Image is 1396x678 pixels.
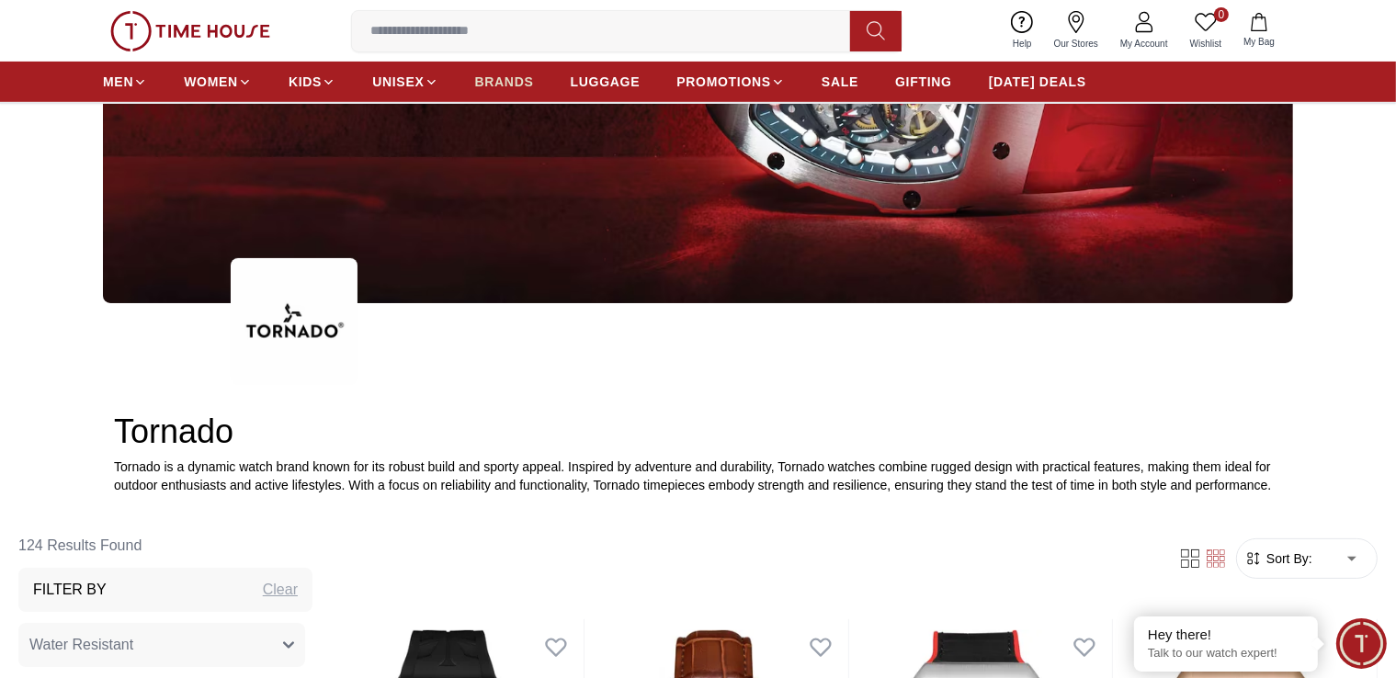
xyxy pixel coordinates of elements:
span: Help [1005,37,1039,51]
div: Clear [263,579,298,601]
span: PROMOTIONS [676,73,771,91]
a: PROMOTIONS [676,65,785,98]
img: ... [110,11,270,51]
a: 0Wishlist [1179,7,1232,54]
span: WOMEN [184,73,238,91]
a: Help [1002,7,1043,54]
a: SALE [822,65,858,98]
span: My Account [1113,37,1175,51]
a: MEN [103,65,147,98]
a: UNISEX [372,65,437,98]
span: Water Resistant [29,634,133,656]
span: [DATE] DEALS [989,73,1086,91]
span: 0 [1214,7,1229,22]
a: LUGGAGE [571,65,641,98]
img: ... [231,258,358,385]
span: Wishlist [1183,37,1229,51]
p: Talk to our watch expert! [1148,646,1304,661]
span: GIFTING [895,73,952,91]
span: Our Stores [1047,37,1106,51]
div: Hey there! [1148,626,1304,644]
button: Water Resistant [18,623,305,667]
a: BRANDS [475,65,534,98]
a: [DATE] DEALS [989,65,1086,98]
span: KIDS [289,73,322,91]
h3: Filter By [33,579,107,601]
h6: 124 Results Found [18,524,312,568]
a: KIDS [289,65,335,98]
span: SALE [822,73,858,91]
button: My Bag [1232,9,1286,52]
span: My Bag [1236,35,1282,49]
h2: Tornado [114,413,1282,450]
div: Chat Widget [1336,618,1387,669]
span: UNISEX [372,73,424,91]
span: BRANDS [475,73,534,91]
span: MEN [103,73,133,91]
button: Sort By: [1244,549,1312,568]
p: Tornado is a dynamic watch brand known for its robust build and sporty appeal. Inspired by advent... [114,458,1282,494]
a: WOMEN [184,65,252,98]
a: GIFTING [895,65,952,98]
span: Sort By: [1263,549,1312,568]
a: Our Stores [1043,7,1109,54]
span: LUGGAGE [571,73,641,91]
